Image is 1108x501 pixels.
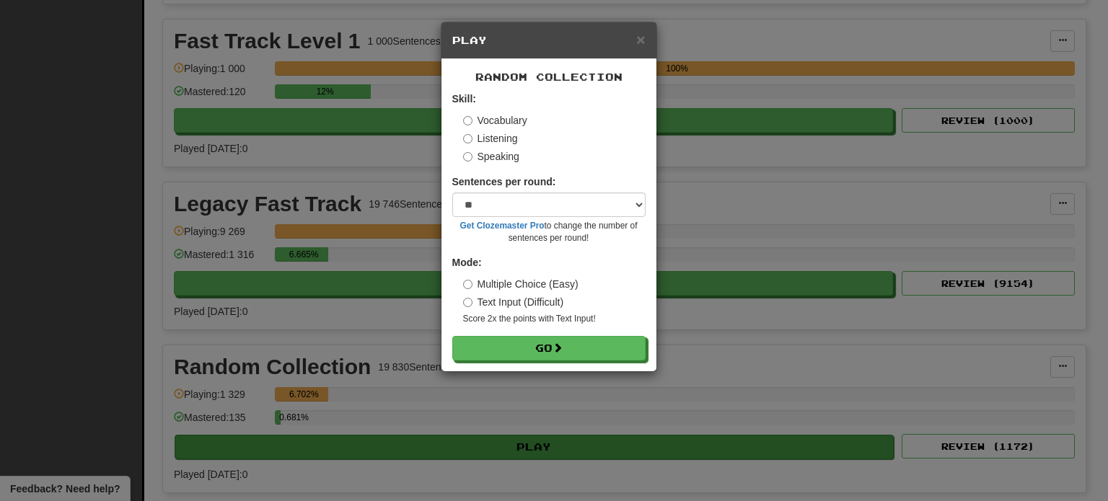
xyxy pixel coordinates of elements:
[463,152,472,161] input: Speaking
[463,116,472,125] input: Vocabulary
[463,134,472,143] input: Listening
[452,33,646,48] h5: Play
[452,220,646,244] small: to change the number of sentences per round!
[636,32,645,47] button: Close
[463,131,518,146] label: Listening
[452,336,646,360] button: Go
[475,71,623,83] span: Random Collection
[463,295,564,309] label: Text Input (Difficult)
[636,31,645,48] span: ×
[452,93,476,105] strong: Skill:
[463,298,472,307] input: Text Input (Difficult)
[463,313,646,325] small: Score 2x the points with Text Input !
[452,174,556,189] label: Sentences per round:
[460,221,545,231] a: Get Clozemaster Pro
[463,149,519,164] label: Speaking
[463,280,472,289] input: Multiple Choice (Easy)
[463,277,579,291] label: Multiple Choice (Easy)
[463,113,527,128] label: Vocabulary
[452,257,482,268] strong: Mode:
